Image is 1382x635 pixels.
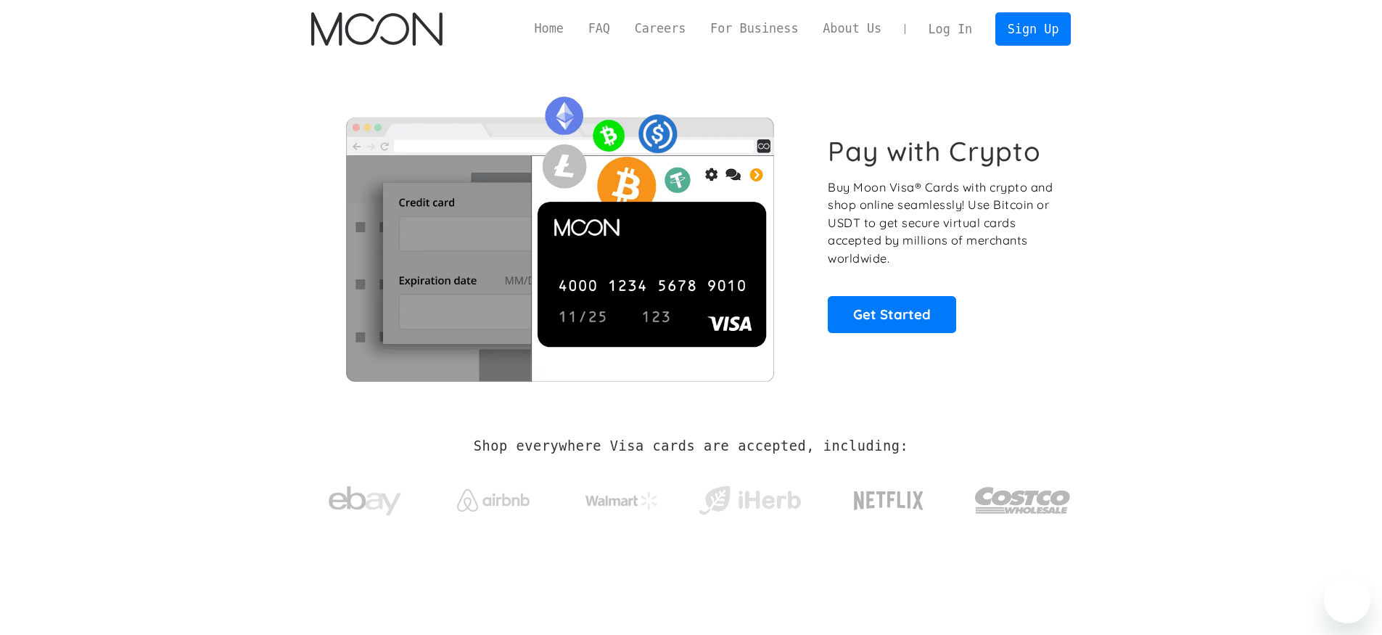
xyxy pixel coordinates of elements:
a: About Us [810,20,894,38]
img: iHerb [696,482,804,520]
a: Log In [916,13,984,45]
a: Sign Up [995,12,1071,45]
a: Careers [622,20,698,38]
img: Moon Logo [311,12,443,46]
img: Walmart [585,492,658,509]
a: home [311,12,443,46]
img: Airbnb [457,489,530,512]
img: ebay [329,478,401,524]
a: FAQ [576,20,622,38]
a: Netflix [824,468,954,526]
a: Costco [974,459,1072,535]
iframe: Button to launch messaging window [1324,577,1370,623]
a: Walmart [567,478,675,517]
a: For Business [698,20,810,38]
p: Buy Moon Visa® Cards with crypto and shop online seamlessly! Use Bitcoin or USDT to get secure vi... [828,179,1055,268]
a: Home [522,20,576,38]
a: ebay [311,464,419,531]
img: Costco [974,473,1072,528]
a: Airbnb [439,475,547,519]
h2: Shop everywhere Visa cards are accepted, including: [474,438,908,454]
h1: Pay with Crypto [828,135,1041,168]
a: Get Started [828,296,956,332]
img: Moon Cards let you spend your crypto anywhere Visa is accepted. [311,86,808,381]
img: Netflix [852,483,925,519]
a: iHerb [696,467,804,527]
